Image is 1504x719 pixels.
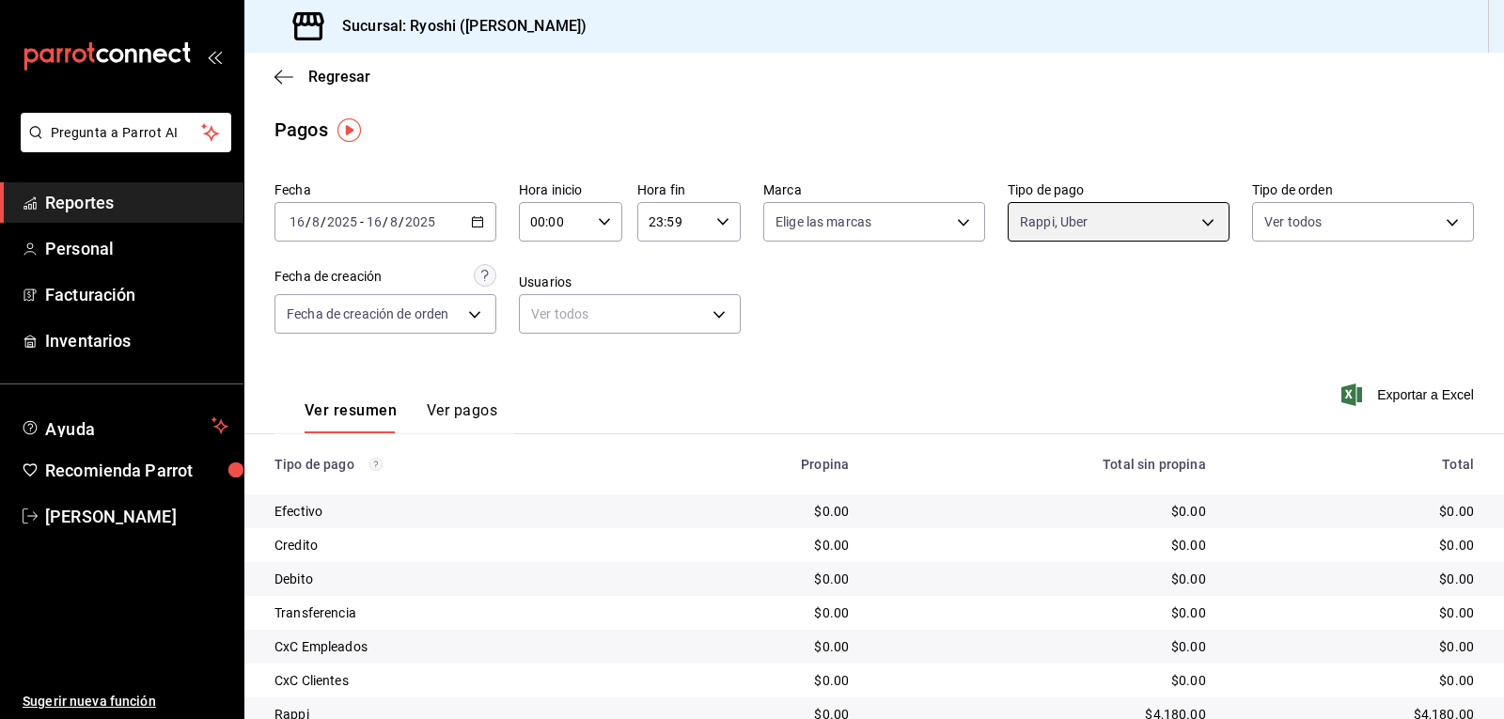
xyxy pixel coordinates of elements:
[670,671,850,690] div: $0.00
[879,502,1206,521] div: $0.00
[289,214,305,229] input: --
[389,214,399,229] input: --
[305,214,311,229] span: /
[879,457,1206,472] div: Total sin propina
[670,637,850,656] div: $0.00
[879,671,1206,690] div: $0.00
[21,113,231,152] button: Pregunta a Parrot AI
[1236,502,1474,521] div: $0.00
[45,414,204,437] span: Ayuda
[13,136,231,156] a: Pregunta a Parrot AI
[51,123,202,143] span: Pregunta a Parrot AI
[23,692,228,711] span: Sugerir nueva función
[360,214,364,229] span: -
[1008,183,1230,196] label: Tipo de pago
[326,214,358,229] input: ----
[274,183,496,196] label: Fecha
[519,183,622,196] label: Hora inicio
[383,214,388,229] span: /
[670,536,850,555] div: $0.00
[305,401,497,433] div: navigation tabs
[45,504,228,529] span: [PERSON_NAME]
[311,214,321,229] input: --
[670,457,850,472] div: Propina
[1236,671,1474,690] div: $0.00
[274,671,640,690] div: CxC Clientes
[305,401,397,433] button: Ver resumen
[879,536,1206,555] div: $0.00
[1252,183,1474,196] label: Tipo de orden
[399,214,404,229] span: /
[1236,570,1474,588] div: $0.00
[1236,637,1474,656] div: $0.00
[337,118,361,142] img: Tooltip marker
[274,267,382,287] div: Fecha de creación
[1345,383,1474,406] button: Exportar a Excel
[321,214,326,229] span: /
[637,183,741,196] label: Hora fin
[879,603,1206,622] div: $0.00
[274,68,370,86] button: Regresar
[274,502,640,521] div: Efectivo
[45,282,228,307] span: Facturación
[45,236,228,261] span: Personal
[274,116,328,144] div: Pagos
[670,603,850,622] div: $0.00
[369,458,383,471] svg: Los pagos realizados con Pay y otras terminales son montos brutos.
[274,637,640,656] div: CxC Empleados
[519,294,741,334] div: Ver todos
[1236,457,1474,472] div: Total
[763,183,985,196] label: Marca
[274,603,640,622] div: Transferencia
[308,68,370,86] span: Regresar
[427,401,497,433] button: Ver pagos
[879,637,1206,656] div: $0.00
[327,15,587,38] h3: Sucursal: Ryoshi ([PERSON_NAME])
[287,305,448,323] span: Fecha de creación de orden
[45,458,228,483] span: Recomienda Parrot
[775,212,871,231] span: Elige las marcas
[404,214,436,229] input: ----
[366,214,383,229] input: --
[879,570,1206,588] div: $0.00
[670,570,850,588] div: $0.00
[1236,603,1474,622] div: $0.00
[45,190,228,215] span: Reportes
[670,502,850,521] div: $0.00
[207,49,222,64] button: open_drawer_menu
[519,275,741,289] label: Usuarios
[1020,212,1088,231] span: Rappi, Uber
[274,570,640,588] div: Debito
[274,457,640,472] div: Tipo de pago
[1264,212,1322,231] span: Ver todos
[274,536,640,555] div: Credito
[45,328,228,353] span: Inventarios
[1236,536,1474,555] div: $0.00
